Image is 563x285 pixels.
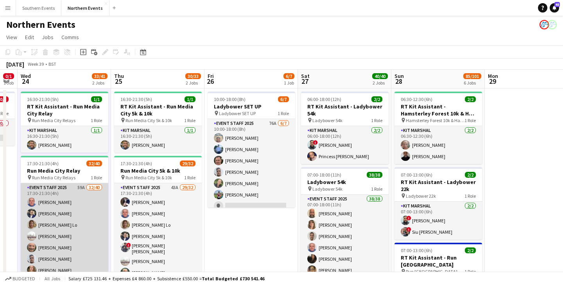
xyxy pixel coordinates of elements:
div: 6 Jobs [464,80,481,86]
a: View [3,32,20,42]
span: Budgeted [13,276,35,281]
span: Wed [21,72,31,79]
span: 40/40 [372,73,388,79]
app-card-role: Kit Marshal1/116:30-21:30 (5h)[PERSON_NAME] [21,126,108,153]
span: Thu [114,72,124,79]
span: 1 Role [464,193,476,199]
span: View [6,34,17,41]
span: 29 [487,77,498,86]
span: ! [126,243,131,247]
app-card-role: Kit Marshal1/116:30-21:30 (5h)[PERSON_NAME] [114,126,202,153]
div: 2 Jobs [92,80,107,86]
a: 45 [550,3,559,13]
span: 1 Role [184,117,195,123]
span: 32/40 [86,161,102,166]
span: All jobs [43,276,62,281]
app-card-role: Event Staff 202576A6/710:00-18:00 (8h)[PERSON_NAME][PERSON_NAME][PERSON_NAME][PERSON_NAME][PERSON... [208,119,295,214]
span: 1 Role [184,175,195,180]
span: Run Media City 5k & 10k [126,117,172,123]
div: 17:30-21:30 (4h)29/32Run Media City 5k & 10k Run Media City 5k & 10k1 RoleEvent Staff 202543A29/3... [114,156,202,272]
span: Total Budgeted £730 541.46 [202,276,264,281]
span: Run Media City 5k & 10k [126,175,172,180]
span: Ladybower 54k [312,117,342,123]
span: Run [GEOGRAPHIC_DATA] [406,269,457,274]
h3: Run Media City Relay [21,167,108,174]
h3: RT Kit Assistant - Run Media City Relay [21,103,108,117]
span: 1 Role [464,269,476,274]
span: ! [407,216,411,220]
span: 06:30-12:30 (6h) [401,96,432,102]
span: Comms [61,34,79,41]
app-card-role: Kit Marshal2/207:00-13:00 (6h)![PERSON_NAME]!Siu [PERSON_NAME] [394,202,482,240]
span: 2/2 [371,96,382,102]
span: 29/32 [180,161,195,166]
span: Sat [301,72,310,79]
app-user-avatar: RunThrough Events [540,20,549,29]
h1: Northern Events [6,19,75,31]
a: Comms [58,32,82,42]
span: 0/1 [3,73,14,79]
span: Ladybower 54k [312,186,342,192]
span: 30/33 [185,73,201,79]
app-job-card: 06:30-12:30 (6h)2/2RT Kit Assistant - Hamsterley Forest 10k & Half Marathon Hamsterley Forest 10k... [394,92,482,164]
app-job-card: 07:00-18:00 (11h)38/38Ladybower 54k Ladybower 54k1 RoleEvent Staff 202538/3807:00-18:00 (11h)[PER... [301,167,389,283]
h3: RT Kit Assistant - Ladybower 54k [301,103,389,117]
span: 25 [113,77,124,86]
span: 10:00-18:00 (8h) [214,96,246,102]
app-card-role: Kit Marshal2/206:30-12:30 (6h)[PERSON_NAME][PERSON_NAME] [394,126,482,164]
div: 2 Jobs [186,80,201,86]
h3: RT Kit Assistant - Run [GEOGRAPHIC_DATA] [394,254,482,268]
span: 1 Role [91,175,102,180]
span: 1 Role [371,186,382,192]
span: Jobs [42,34,54,41]
button: Northern Events [61,0,109,16]
app-job-card: 16:30-21:30 (5h)1/1RT Kit Assistant - Run Media City Relay Run Media City Relays1 RoleKit Marshal... [21,92,108,153]
a: Jobs [39,32,57,42]
div: 1 Job [284,80,294,86]
h3: RT Kit Assistant - Hamsterley Forest 10k & Half Marathon [394,103,482,117]
span: Mon [488,72,498,79]
span: 85/101 [463,73,481,79]
h3: RT Kit Assistant - Run Media City 5k & 10k [114,103,202,117]
span: 45 [554,2,560,7]
div: BST [48,61,56,67]
h3: Run Media City 5k & 10k [114,167,202,174]
button: Southern Events [16,0,61,16]
span: Edit [25,34,34,41]
span: 6/7 [283,73,294,79]
span: ! [407,227,411,232]
span: 17:30-21:30 (4h) [27,161,59,166]
span: Hamsterley Forest 10k & Half Marathon [406,117,464,123]
span: 26 [206,77,214,86]
span: 1 Role [278,110,289,116]
span: 06:00-18:00 (12h) [307,96,341,102]
span: 27 [300,77,310,86]
span: 16:30-21:30 (5h) [27,96,59,102]
app-job-card: 17:30-21:30 (4h)32/40Run Media City Relay Run Media City Relays1 RoleEvent Staff 202559A32/4017:3... [21,156,108,272]
h3: RT Kit Assistant - Ladybower 22k [394,179,482,193]
span: 1/1 [91,96,102,102]
span: 07:00-13:00 (6h) [401,172,432,178]
span: 07:00-18:00 (11h) [307,172,341,178]
span: 1 Role [91,117,102,123]
span: 33/41 [92,73,108,79]
span: 1 Role [371,117,382,123]
app-job-card: 16:30-21:30 (5h)1/1RT Kit Assistant - Run Media City 5k & 10k Run Media City 5k & 10k1 RoleKit Ma... [114,92,202,153]
div: 2 Jobs [373,80,387,86]
div: 07:00-13:00 (6h)2/2RT Kit Assistant - Ladybower 22k Ladybower 22k1 RoleKit Marshal2/207:00-13:00 ... [394,167,482,240]
span: 1 Role [464,117,476,123]
button: Budgeted [4,274,36,283]
span: 17:30-21:30 (4h) [120,161,152,166]
h3: Ladybower SET UP [208,103,295,110]
app-card-role: Kit Marshal2/206:00-18:00 (12h)![PERSON_NAME]Princess [PERSON_NAME] [301,126,389,164]
span: Ladybower SET UP [219,110,256,116]
h3: Ladybower 54k [301,179,389,186]
span: 16:30-21:30 (5h) [120,96,152,102]
span: Ladybower 22k [406,193,436,199]
span: Sun [394,72,404,79]
div: Salary £725 131.46 + Expenses £4 860.00 + Subsistence £550.00 = [68,276,264,281]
